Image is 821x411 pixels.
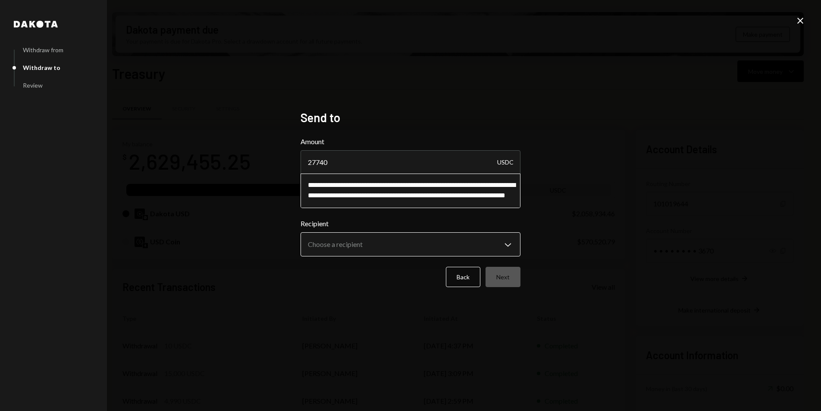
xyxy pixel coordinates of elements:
label: Recipient [301,218,520,229]
button: Recipient [301,232,520,256]
div: Review [23,82,43,89]
label: Amount [301,136,520,147]
input: Enter amount [301,150,520,174]
div: USDC [497,150,514,174]
h2: Send to [301,109,520,126]
div: Withdraw from [23,46,63,54]
button: Back [446,267,480,287]
div: Withdraw to [23,64,60,71]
